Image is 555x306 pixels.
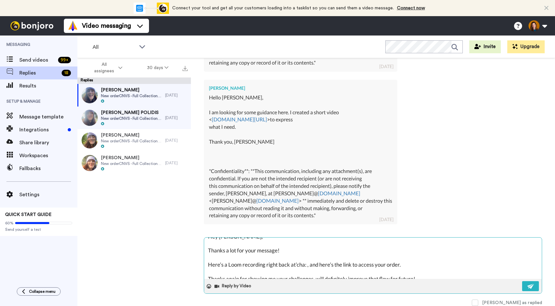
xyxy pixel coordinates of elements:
span: Workspaces [19,152,77,159]
span: Replies [19,69,59,77]
span: [PERSON_NAME] [101,132,162,138]
img: 35b831fc-5d2c-460e-90d3-54c4c80027f2-thumb.jpg [82,110,98,126]
a: [PERSON_NAME]New orderCNVS - Full Collection (Single User) 2509[DATE] [77,84,191,107]
button: Collapse menu [17,287,61,296]
span: Connect your tool and get all your customers loading into a tasklist so you can send them a video... [172,6,394,10]
span: Share library [19,139,77,147]
span: New orderCNVS - Full Collection (Single User) 2509 [101,138,162,144]
span: [PERSON_NAME] [101,155,162,161]
span: Integrations [19,126,65,134]
span: Settings [19,191,77,199]
span: Send yourself a test [5,227,72,232]
span: 60% [5,220,14,226]
span: New orderCNVS - Full Collection (Single User) 2509 [101,161,162,166]
div: [DATE] [379,63,393,70]
a: [PERSON_NAME]New orderCNVS - Full Collection (Single User) 2509[DATE] [77,152,191,174]
span: Results [19,82,77,90]
div: 99 + [58,57,71,63]
div: animation [134,3,169,14]
span: All [93,43,136,51]
div: [DATE] [379,216,393,223]
div: [DATE] [165,93,188,98]
img: vm-color.svg [68,21,78,31]
span: Collapse menu [29,289,55,294]
a: [PERSON_NAME]New orderCNVS - Full Collection (Single User) 2509[DATE] [77,129,191,152]
span: Message template [19,113,77,121]
div: [DATE] [165,138,188,143]
span: Video messaging [82,21,131,30]
img: 3d4b3289-19ec-4863-ac64-de23aa995725-thumb.jpg [82,132,98,148]
img: export.svg [183,66,188,71]
a: [DOMAIN_NAME] [256,198,299,204]
button: Invite [469,40,501,53]
button: Upgrade [507,40,545,53]
span: Fallbacks [19,165,77,172]
div: [DATE] [165,115,188,120]
textarea: Hey [PERSON_NAME]! Not sure if you got the email I sent [DATE], but thought I'd send it here too ... [204,238,542,279]
span: QUICK START GUIDE [5,212,52,217]
button: 30 days [135,62,181,74]
span: New orderCNVS - Full Collection (Single User) 2509 [101,116,162,121]
a: [DOMAIN_NAME] [318,190,360,196]
div: Hello [PERSON_NAME], I am looking for some guidance here. I created a short video < >to express w... [209,94,392,219]
span: New orderCNVS - Full Collection (Single User) 2509 [101,93,162,98]
div: [PERSON_NAME] as replied [482,300,542,306]
div: [DATE] [165,160,188,166]
span: Send videos [19,56,55,64]
button: Export all results that match these filters now. [181,63,190,73]
div: [PERSON_NAME] [209,85,392,91]
div: Replies [77,77,191,84]
span: [PERSON_NAME] [101,87,162,93]
a: Connect now [397,6,425,10]
img: bj-logo-header-white.svg [8,21,56,30]
img: 97863531-59e5-4986-b61a-f6ed9588e6d9-thumb.jpg [82,87,98,103]
a: [PERSON_NAME] POLIDISNew orderCNVS - Full Collection (Single User) 2509[DATE] [77,107,191,129]
img: send-white.svg [527,284,534,289]
button: Reply by Video [214,281,253,291]
span: [PERSON_NAME] POLIDIS [101,109,162,116]
span: All assignees [91,61,117,74]
img: 0e5c4311-ac30-47a9-9441-4d8f3c1cb446-thumb.jpg [82,155,98,171]
a: [DOMAIN_NAME][URL] [212,116,267,122]
button: All assignees [79,59,135,77]
div: 18 [62,70,71,76]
